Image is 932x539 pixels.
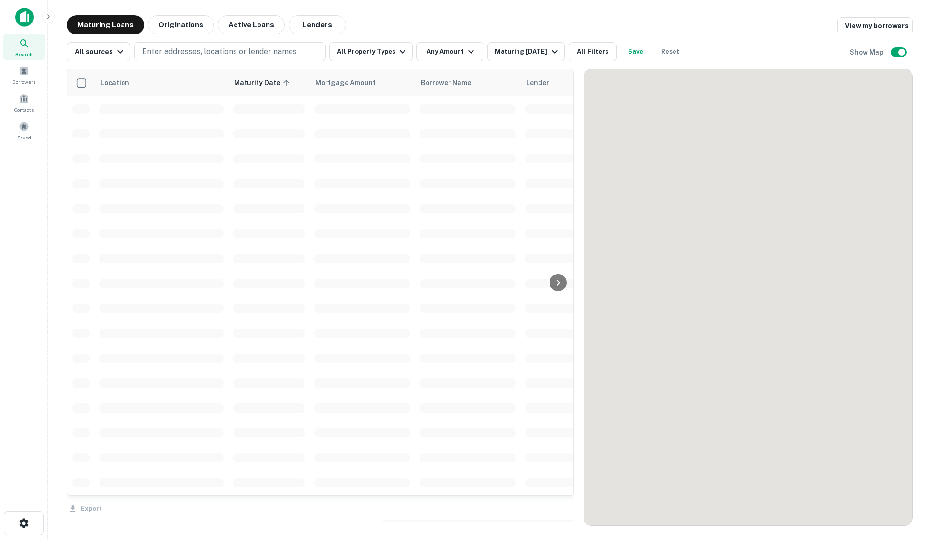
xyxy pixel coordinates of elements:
[67,15,144,34] button: Maturing Loans
[228,69,310,96] th: Maturity Date
[15,8,34,27] img: capitalize-icon.png
[415,69,520,96] th: Borrower Name
[421,77,471,89] span: Borrower Name
[520,69,674,96] th: Lender
[310,69,415,96] th: Mortgage Amount
[3,117,45,143] a: Saved
[134,42,326,61] button: Enter addresses, locations or lender names
[416,42,483,61] button: Any Amount
[14,106,34,114] span: Contacts
[3,62,45,88] a: Borrowers
[15,50,33,58] span: Search
[526,77,549,89] span: Lender
[142,46,297,57] p: Enter addresses, locations or lender names
[67,42,130,61] button: All sources
[487,42,564,61] button: Maturing [DATE]
[218,15,285,34] button: Active Loans
[94,69,228,96] th: Location
[584,69,912,525] div: 0 0
[329,42,413,61] button: All Property Types
[837,17,913,34] a: View my borrowers
[620,42,651,61] button: Save your search to get updates of matches that match your search criteria.
[75,46,126,57] div: All sources
[3,34,45,60] a: Search
[12,78,35,86] span: Borrowers
[17,134,31,141] span: Saved
[234,77,292,89] span: Maturity Date
[100,77,129,89] span: Location
[315,77,388,89] span: Mortgage Amount
[148,15,214,34] button: Originations
[3,90,45,115] a: Contacts
[884,462,932,508] iframe: Chat Widget
[289,15,346,34] button: Lenders
[569,42,617,61] button: All Filters
[655,42,685,61] button: Reset
[850,47,885,57] h6: Show Map
[495,46,560,57] div: Maturing [DATE]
